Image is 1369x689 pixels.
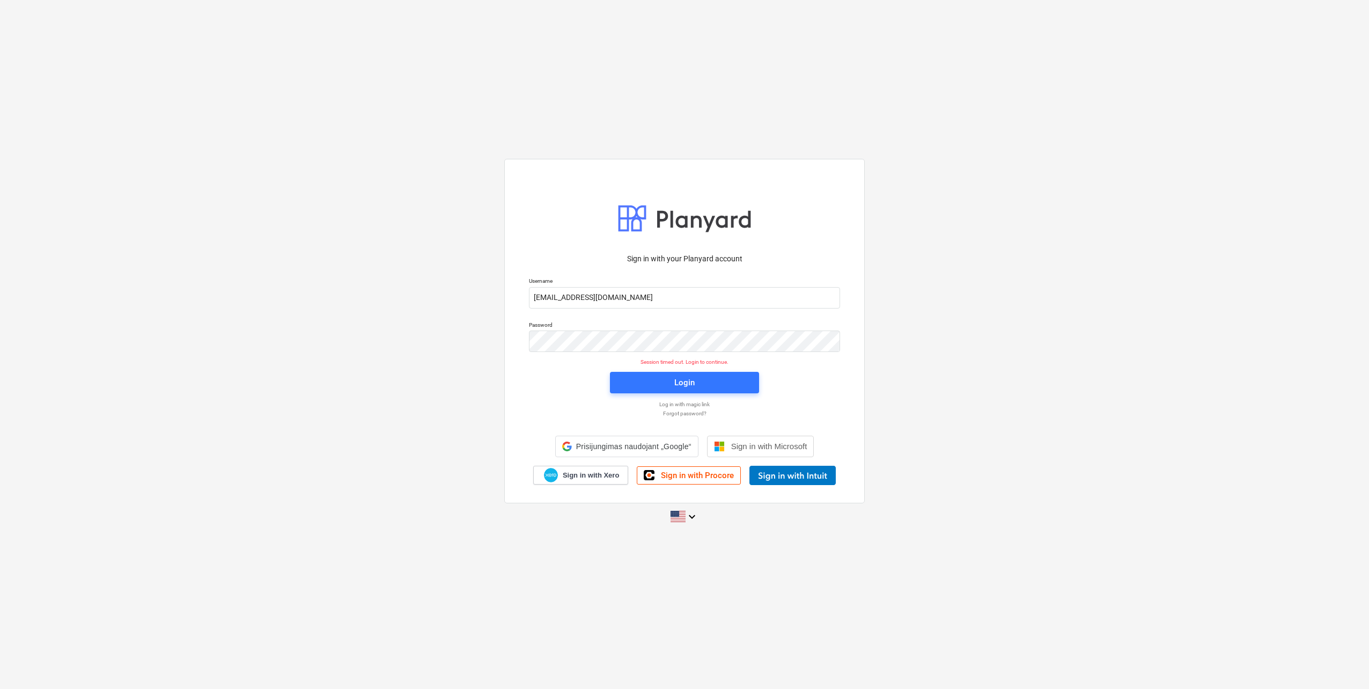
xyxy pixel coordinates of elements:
div: Prisijungimas naudojant „Google“ [555,436,698,457]
a: Sign in with Procore [637,466,741,485]
p: Username [529,277,840,287]
span: Sign in with Xero [563,471,619,480]
span: Sign in with Microsoft [731,442,807,451]
span: Sign in with Procore [661,471,734,480]
input: Username [529,287,840,309]
p: Sign in with your Planyard account [529,253,840,265]
span: Prisijungimas naudojant „Google“ [576,442,691,451]
img: Xero logo [544,468,558,482]
img: Microsoft logo [714,441,725,452]
div: Login [674,376,695,390]
a: Log in with magic link [524,401,845,408]
button: Login [610,372,759,393]
p: Session timed out. Login to continue. [522,358,847,365]
i: keyboard_arrow_down [686,510,698,523]
p: Password [529,321,840,331]
a: Sign in with Xero [533,466,629,485]
a: Forgot password? [524,410,845,417]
